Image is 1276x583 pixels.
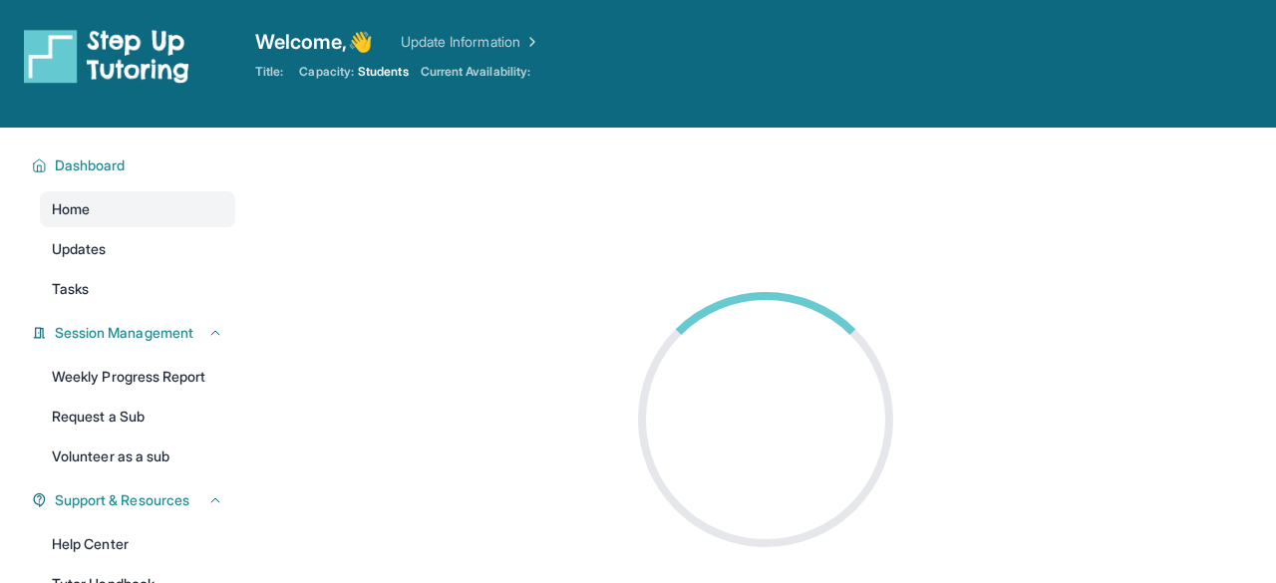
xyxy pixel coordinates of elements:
[40,399,235,435] a: Request a Sub
[299,64,354,80] span: Capacity:
[358,64,409,80] span: Students
[24,28,189,84] img: logo
[520,32,540,52] img: Chevron Right
[40,271,235,307] a: Tasks
[47,323,223,343] button: Session Management
[401,32,540,52] a: Update Information
[40,526,235,562] a: Help Center
[55,155,126,175] span: Dashboard
[52,239,107,259] span: Updates
[255,28,373,56] span: Welcome, 👋
[421,64,530,80] span: Current Availability:
[52,279,89,299] span: Tasks
[52,199,90,219] span: Home
[40,231,235,267] a: Updates
[40,191,235,227] a: Home
[55,323,193,343] span: Session Management
[55,490,189,510] span: Support & Resources
[47,490,223,510] button: Support & Resources
[47,155,223,175] button: Dashboard
[40,359,235,395] a: Weekly Progress Report
[255,64,283,80] span: Title:
[40,438,235,474] a: Volunteer as a sub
